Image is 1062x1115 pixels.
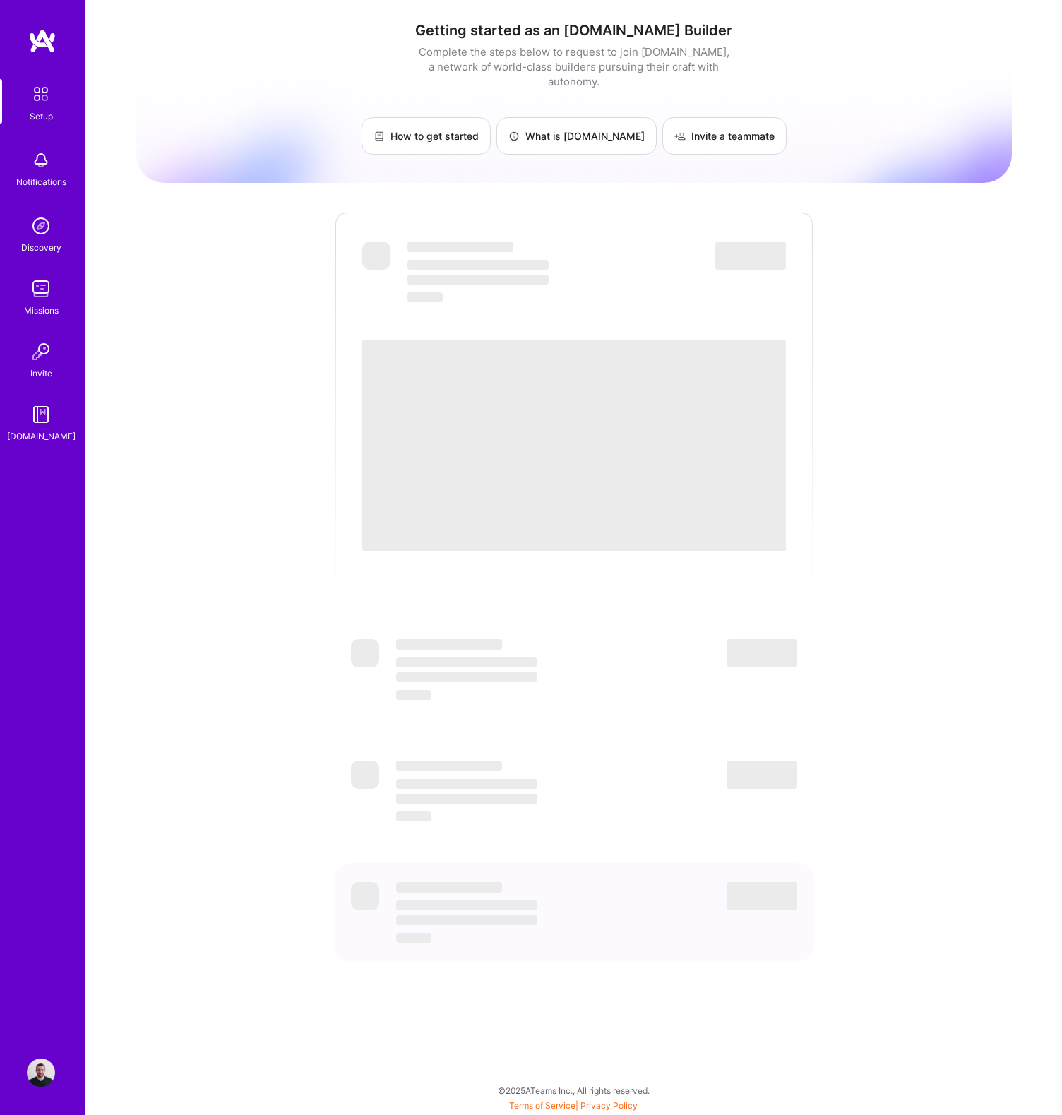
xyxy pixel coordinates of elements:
a: How to get started [362,117,491,155]
img: How to get started [374,131,385,142]
a: User Avatar [23,1059,59,1087]
span: ‌ [396,933,431,943]
span: ‌ [362,340,786,551]
div: Discovery [21,240,61,255]
span: ‌ [407,275,549,285]
span: ‌ [396,690,431,700]
div: Invite [30,366,52,381]
span: ‌ [396,915,537,925]
span: ‌ [727,882,797,910]
div: Complete the steps below to request to join [DOMAIN_NAME], a network of world-class builders purs... [415,44,733,89]
span: ‌ [362,242,390,270]
h1: Getting started as an [DOMAIN_NAME] Builder [136,22,1012,39]
span: ‌ [351,639,379,667]
div: Setup [30,109,53,124]
img: teamwork [27,275,55,303]
img: Invite a teammate [674,131,686,142]
span: ‌ [396,761,502,771]
span: ‌ [396,794,537,804]
span: ‌ [396,811,431,821]
span: ‌ [715,242,786,270]
span: ‌ [396,672,537,682]
a: Privacy Policy [580,1100,638,1111]
div: © 2025 ATeams Inc., All rights reserved. [85,1073,1062,1108]
span: ‌ [396,657,537,667]
img: Invite [27,338,55,366]
a: Terms of Service [509,1100,575,1111]
img: guide book [27,400,55,429]
span: ‌ [396,639,502,650]
span: ‌ [407,260,549,270]
img: User Avatar [27,1059,55,1087]
img: setup [26,79,56,109]
span: | [509,1100,638,1111]
img: discovery [27,212,55,240]
span: ‌ [396,779,537,789]
a: Invite a teammate [662,117,787,155]
img: bell [27,146,55,174]
div: Notifications [16,174,66,189]
a: What is [DOMAIN_NAME] [496,117,657,155]
span: ‌ [396,900,537,910]
span: ‌ [407,292,443,302]
span: ‌ [727,639,797,667]
img: What is A.Team [508,131,520,142]
span: ‌ [351,761,379,789]
span: ‌ [351,882,379,910]
img: logo [28,28,56,54]
span: ‌ [407,242,513,252]
span: ‌ [396,882,502,893]
span: ‌ [727,761,797,789]
div: Missions [24,303,59,318]
div: [DOMAIN_NAME] [7,429,76,443]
